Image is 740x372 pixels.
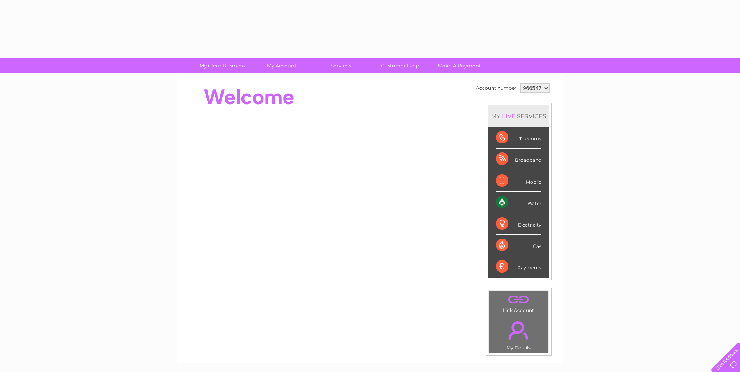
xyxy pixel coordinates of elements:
div: MY SERVICES [488,105,549,127]
td: Link Account [488,291,549,315]
td: My Details [488,315,549,353]
div: Telecoms [496,127,541,149]
a: My Account [249,58,314,73]
a: Make A Payment [427,58,492,73]
div: Mobile [496,170,541,192]
div: Broadband [496,149,541,170]
div: Gas [496,235,541,256]
div: Water [496,192,541,213]
a: My Clear Business [190,58,254,73]
a: . [491,293,547,306]
td: Account number [474,81,518,95]
a: Customer Help [368,58,432,73]
div: Payments [496,256,541,277]
div: LIVE [500,112,517,120]
a: . [491,317,547,344]
a: Services [309,58,373,73]
div: Electricity [496,213,541,235]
